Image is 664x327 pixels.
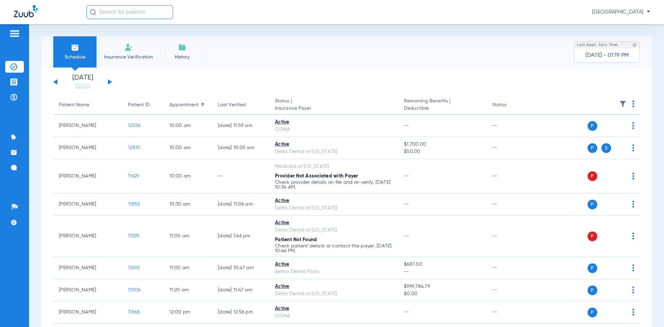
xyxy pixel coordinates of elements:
img: hamburger-icon [9,29,20,38]
td: [PERSON_NAME] [53,216,122,257]
span: 11925 [128,234,139,238]
span: Deductible [404,105,481,112]
div: Active [275,219,393,227]
div: Appointment [169,101,199,109]
td: 11:20 AM [164,279,212,301]
span: 12810 [128,145,140,150]
div: Last Verified [218,101,246,109]
img: group-dot-blue.svg [632,233,634,239]
td: 11:00 AM [164,257,212,279]
td: -- [487,159,533,193]
td: -- [487,193,533,216]
img: group-dot-blue.svg [632,201,634,208]
span: $1,700.00 [404,141,481,148]
span: Provider Not Associated with Payer [275,174,358,179]
img: group-dot-blue.svg [632,100,634,107]
th: Status [487,96,533,115]
td: 10:00 AM [164,159,212,193]
span: Last Appt. Sync Time: [577,42,618,48]
div: Active [275,305,393,312]
td: [DATE] 11:59 AM [212,115,269,137]
td: -- [487,279,533,301]
div: Aetna Dental Plans [275,268,393,275]
span: History [166,54,199,61]
div: CIGNA [275,126,393,133]
div: Patient Name [59,101,89,109]
div: Patient ID [128,101,158,109]
span: -- [404,202,409,207]
td: 10:00 AM [164,137,212,159]
img: Zuub Logo [14,5,38,17]
img: group-dot-blue.svg [632,173,634,180]
td: -- [487,115,533,137]
div: Active [275,197,393,205]
span: $999,784.79 [404,283,481,290]
span: Patient Not Found [275,237,317,242]
span: 11568 [128,310,140,315]
img: Schedule [71,43,79,52]
td: [DATE] 10:47 AM [212,257,269,279]
li: [DATE] [62,74,103,90]
span: P [588,143,597,153]
img: group-dot-blue.svg [632,264,634,271]
td: -- [487,216,533,257]
span: P [588,121,597,131]
div: Patient ID [128,101,150,109]
span: -- [404,310,409,315]
td: [PERSON_NAME] [53,301,122,324]
div: Active [275,283,393,290]
img: Manual Insurance Verification [124,43,133,52]
td: 10:00 AM [164,115,212,137]
td: [PERSON_NAME] [53,257,122,279]
div: Delta Dental of [US_STATE] [275,205,393,212]
input: Search for patients [86,5,173,19]
span: [DATE] - 01:19 PM [585,52,629,59]
span: -- [404,174,409,179]
span: P [588,308,597,317]
th: Status | [269,96,398,115]
div: Patient Name [59,101,117,109]
td: [DATE] 1:46 PM [212,216,269,257]
span: Insurance Verification [102,54,155,61]
img: Search Icon [90,9,96,15]
div: Medicaid of [US_STATE] [275,163,393,170]
div: Active [275,141,393,148]
span: P [588,231,597,241]
span: $0.00 [404,290,481,298]
div: Active [275,261,393,268]
td: [PERSON_NAME] [53,193,122,216]
span: 12610 [128,265,140,270]
span: -- [404,123,409,128]
div: Delta Dental of [US_STATE] [275,148,393,155]
td: [PERSON_NAME] [53,159,122,193]
span: 11629 [128,174,139,179]
div: Appointment [169,101,207,109]
iframe: Chat Widget [629,294,664,327]
img: filter.svg [619,100,626,107]
div: Active [275,119,393,126]
td: [PERSON_NAME] [53,137,122,159]
span: S [601,143,611,153]
span: P [588,263,597,273]
td: -- [212,159,269,193]
td: 12:00 PM [164,301,212,324]
span: P [588,200,597,209]
span: -- [404,234,409,238]
span: 12556 [128,123,140,128]
p: Check patient details or contact the payer. [DATE] 10:46 PM. [275,244,393,253]
span: 11006 [128,288,140,292]
span: Schedule [58,54,91,61]
a: [DATE] [62,83,103,90]
img: last sync help info [632,43,637,47]
td: 10:30 AM [164,193,212,216]
td: 11:00 AM [164,216,212,257]
td: [DATE] 10:05 AM [212,137,269,159]
div: Delta Dental of [US_STATE] [275,290,393,298]
span: [GEOGRAPHIC_DATA] [592,9,650,16]
td: [PERSON_NAME] [53,279,122,301]
span: P [588,171,597,181]
span: Insurance Payer [275,105,393,112]
td: [DATE] 11:06 AM [212,193,269,216]
div: CIGNA [275,312,393,320]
